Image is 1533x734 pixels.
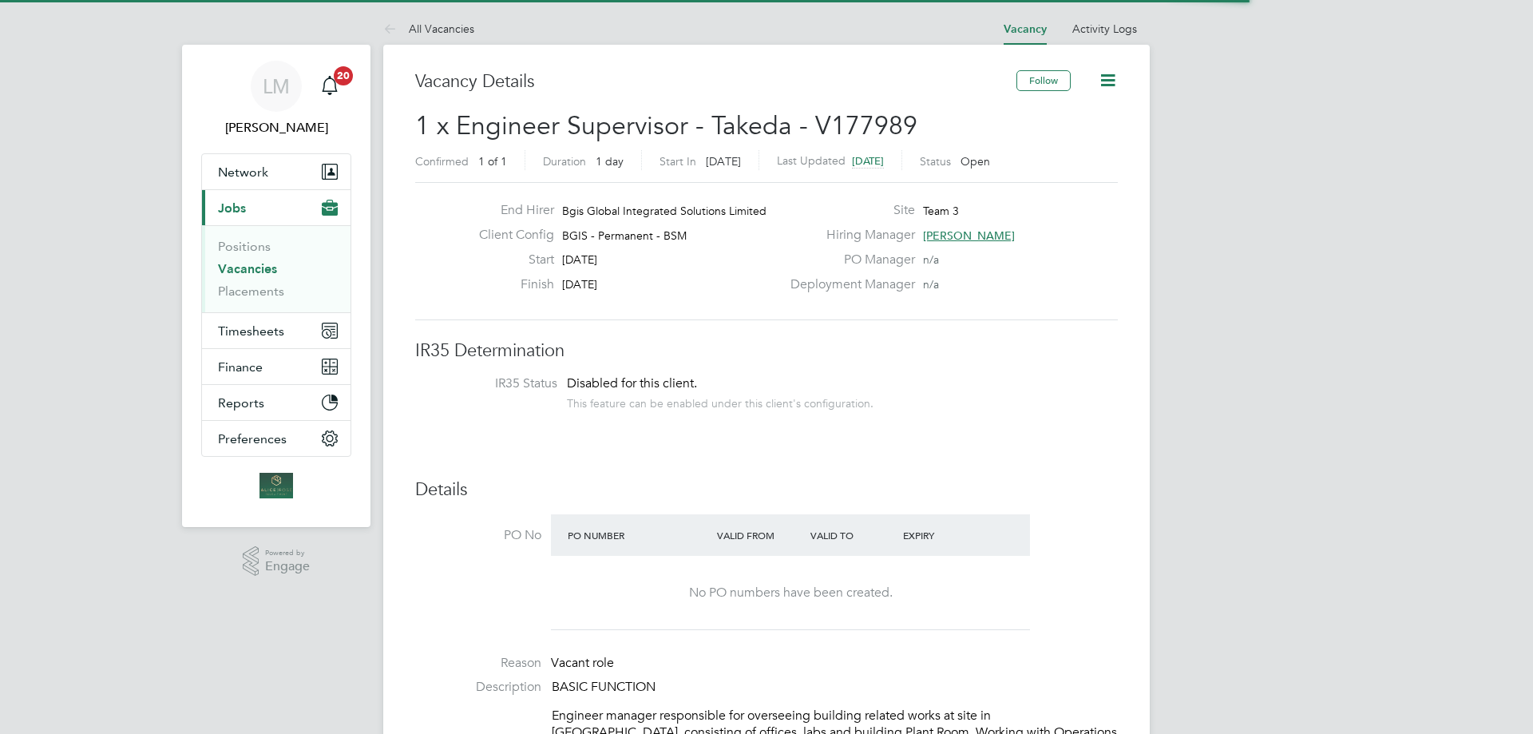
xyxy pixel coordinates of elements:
[562,228,687,243] span: BGIS - Permanent - BSM
[466,252,554,268] label: Start
[1016,70,1071,91] button: Follow
[218,359,263,375] span: Finance
[564,521,713,550] div: PO Number
[415,339,1118,363] h3: IR35 Determination
[218,200,246,216] span: Jobs
[218,323,284,339] span: Timesheets
[961,154,990,169] span: Open
[415,70,1016,93] h3: Vacancy Details
[920,154,951,169] label: Status
[923,228,1015,243] span: [PERSON_NAME]
[706,154,741,169] span: [DATE]
[202,349,351,384] button: Finance
[202,225,351,312] div: Jobs
[466,202,554,219] label: End Hirer
[218,284,284,299] a: Placements
[431,375,557,392] label: IR35 Status
[552,679,1118,696] p: BASIC FUNCTION
[218,239,271,254] a: Positions
[551,655,614,671] span: Vacant role
[923,252,939,267] span: n/a
[201,61,351,137] a: LM[PERSON_NAME]
[265,546,310,560] span: Powered by
[1004,22,1047,36] a: Vacancy
[202,154,351,189] button: Network
[182,45,370,527] nav: Main navigation
[1072,22,1137,36] a: Activity Logs
[202,421,351,456] button: Preferences
[781,276,915,293] label: Deployment Manager
[243,546,311,577] a: Powered byEngage
[415,655,541,672] label: Reason
[218,261,277,276] a: Vacancies
[265,560,310,573] span: Engage
[218,395,264,411] span: Reports
[218,165,268,180] span: Network
[202,385,351,420] button: Reports
[713,521,806,550] div: Valid From
[478,154,507,169] span: 1 of 1
[567,392,873,411] div: This feature can be enabled under this client's configuration.
[777,153,846,168] label: Last Updated
[567,375,697,391] span: Disabled for this client.
[334,66,353,85] span: 20
[415,679,541,696] label: Description
[852,154,884,168] span: [DATE]
[781,227,915,244] label: Hiring Manager
[202,313,351,348] button: Timesheets
[259,473,293,498] img: aliceroserecruitment-logo-retina.png
[543,154,586,169] label: Duration
[202,190,351,225] button: Jobs
[263,76,290,97] span: LM
[660,154,696,169] label: Start In
[781,202,915,219] label: Site
[596,154,624,169] span: 1 day
[201,118,351,137] span: Lucas Maxwell
[466,227,554,244] label: Client Config
[806,521,900,550] div: Valid To
[415,110,917,141] span: 1 x Engineer Supervisor - Takeda - V177989
[466,276,554,293] label: Finish
[781,252,915,268] label: PO Manager
[923,277,939,292] span: n/a
[562,252,597,267] span: [DATE]
[218,431,287,446] span: Preferences
[562,277,597,292] span: [DATE]
[314,61,346,112] a: 20
[562,204,766,218] span: Bgis Global Integrated Solutions Limited
[415,154,469,169] label: Confirmed
[201,473,351,498] a: Go to home page
[415,478,1118,502] h3: Details
[415,527,541,544] label: PO No
[899,521,992,550] div: Expiry
[383,22,474,36] a: All Vacancies
[567,585,1014,601] div: No PO numbers have been created.
[923,204,959,218] span: Team 3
